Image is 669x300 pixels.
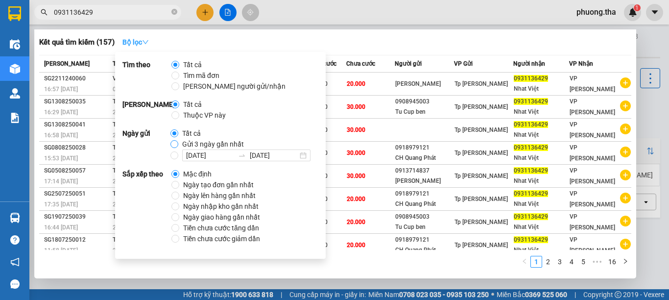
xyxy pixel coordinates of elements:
div: SG1907250039 [44,212,110,222]
li: 2 [542,256,554,268]
button: right [620,256,631,268]
span: VP [PERSON_NAME] [570,144,615,162]
div: Nhat Việt [514,153,569,163]
span: Thuộc VP này [179,110,230,121]
span: plus-circle [620,216,631,226]
span: plus-circle [620,124,631,134]
span: Tp [PERSON_NAME] [454,150,508,156]
span: Tp [PERSON_NAME] [454,173,508,179]
input: Ngày kết thúc [250,150,298,161]
span: 17:14 [DATE] [44,178,78,185]
div: 0918979121 [395,143,454,153]
img: warehouse-icon [10,213,20,223]
span: Tất cả [178,128,205,139]
li: 1 [530,256,542,268]
span: 0931136429 [514,98,548,105]
span: 16:58 [DATE] [44,132,78,139]
li: Next 5 Pages [589,256,605,268]
span: 17:35 [DATE] [44,201,78,208]
div: CH Quang Phát [395,245,454,255]
span: 11:58 [DATE] [44,247,78,254]
span: 0931136429 [514,213,548,220]
span: Người gửi [395,60,422,67]
span: Chưa cước [346,60,375,67]
img: warehouse-icon [10,39,20,50]
span: down [142,39,149,46]
span: Tp [PERSON_NAME] [454,80,508,87]
span: [PERSON_NAME] [44,60,90,67]
span: swap-right [238,151,246,159]
span: VP Nhận [569,60,593,67]
li: Previous Page [519,256,530,268]
span: message [10,279,20,289]
div: SG0808250028 [44,143,110,153]
div: SG2211240060 [44,74,110,84]
span: close-circle [171,8,177,17]
span: Tất cả [179,59,206,70]
span: [PERSON_NAME] người gửi/nhận [179,81,289,92]
a: 2 [543,256,553,267]
span: 16:29 [DATE] [44,109,78,116]
span: 20.000 [347,80,365,87]
span: 0931136429 [514,121,548,128]
span: Tp [PERSON_NAME] [454,126,508,133]
li: 4 [566,256,577,268]
span: 20.000 [347,219,365,225]
span: plus-circle [620,193,631,203]
span: Ngày lên hàng gần nhất [179,190,260,201]
span: Ngày nhập kho gần nhất [179,201,263,212]
span: Tiền chưa cước giảm dần [179,233,264,244]
div: 0913714837 [395,166,454,176]
a: 1 [531,256,542,267]
a: 3 [554,256,565,267]
img: warehouse-icon [10,88,20,99]
h3: Kết quả tìm kiếm ( 157 ) [39,37,115,48]
span: Gửi 3 ngày gần nhất [178,139,248,150]
div: Nhat Việt [514,245,569,255]
div: Nhat Việt [514,222,569,232]
div: 0908945003 [395,97,454,107]
span: VP [PERSON_NAME] [570,190,615,208]
div: CH Quang Phát [395,199,454,209]
span: 30.000 [347,173,365,179]
input: Tìm tên, số ĐT hoặc mã đơn [54,7,169,18]
span: 0931136429 [514,144,548,151]
span: 0931136429 [514,167,548,174]
span: VP Gửi [454,60,473,67]
strong: Bộ lọc [122,38,149,46]
div: SG1308250035 [44,97,110,107]
div: Nhat Việt [514,107,569,117]
span: Tp [PERSON_NAME] [454,242,508,249]
div: Nhat Việt [514,199,569,209]
span: Tiền chưa cước tăng dần [179,223,263,233]
span: to [238,151,246,159]
div: SG2507250051 [44,189,110,199]
span: Tp [PERSON_NAME] [454,103,508,110]
li: 3 [554,256,566,268]
span: Ngày giao hàng gần nhất [179,212,264,223]
div: Tu Cup ben [395,222,454,232]
button: Bộ lọcdown [115,34,157,50]
div: Nhat Việt [514,176,569,186]
div: SG0508250057 [44,166,110,176]
img: logo-vxr [8,6,21,21]
span: Tp [PERSON_NAME] [454,219,508,225]
li: Next Page [620,256,631,268]
span: Mặc định [179,169,215,179]
span: VP [PERSON_NAME] [570,236,615,254]
span: Người nhận [513,60,545,67]
span: 30.000 [347,150,365,156]
li: 5 [577,256,589,268]
strong: Sắp xếp theo [122,169,171,244]
span: plus-circle [620,170,631,180]
span: 16:44 [DATE] [44,224,78,231]
span: VP [PERSON_NAME] [570,75,615,93]
span: Tp [PERSON_NAME] [454,196,508,202]
a: 16 [605,256,619,267]
span: VP [PERSON_NAME] [570,98,615,116]
span: 30.000 [347,126,365,133]
span: plus-circle [620,100,631,111]
span: 0931136429 [514,190,548,197]
span: right [622,258,628,264]
strong: Ngày gửi [122,128,170,161]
